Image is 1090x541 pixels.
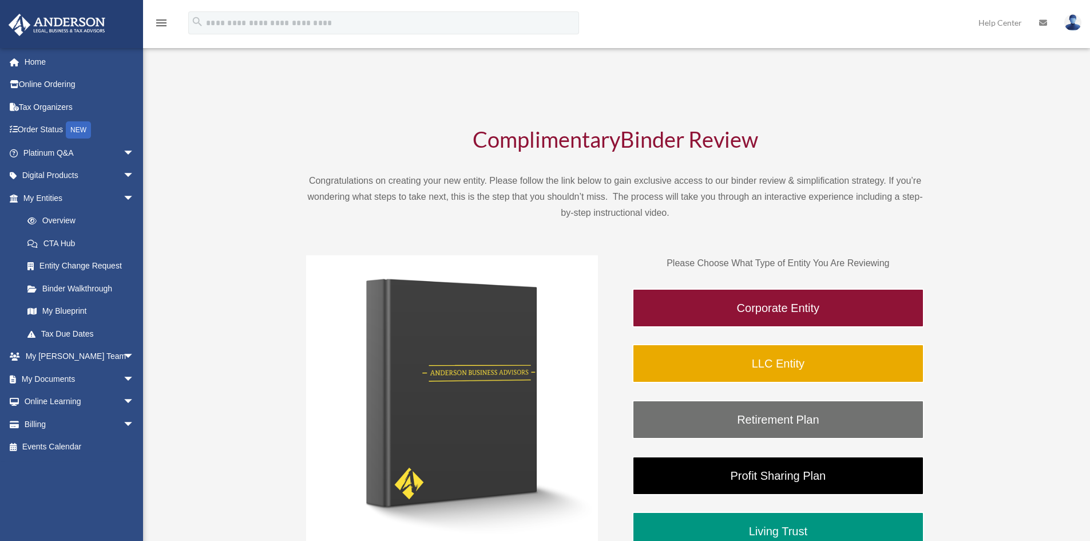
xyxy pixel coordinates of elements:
span: Complimentary [473,126,620,152]
a: Entity Change Request [16,255,152,278]
a: My Blueprint [16,300,152,323]
p: Congratulations on creating your new entity. Please follow the link below to gain exclusive acces... [306,173,924,221]
a: My Documentsarrow_drop_down [8,368,152,390]
a: LLC Entity [632,344,924,383]
i: search [191,15,204,28]
a: Tax Due Dates [16,322,152,345]
a: Digital Productsarrow_drop_down [8,164,152,187]
a: Profit Sharing Plan [632,456,924,495]
a: menu [154,20,168,30]
a: Online Learningarrow_drop_down [8,390,152,413]
a: Corporate Entity [632,289,924,327]
img: Anderson Advisors Platinum Portal [5,14,109,36]
span: arrow_drop_down [123,141,146,165]
span: Binder Review [620,126,758,152]
a: My [PERSON_NAME] Teamarrow_drop_down [8,345,152,368]
a: Retirement Plan [632,400,924,439]
a: Events Calendar [8,436,152,459]
a: Home [8,50,152,73]
span: arrow_drop_down [123,368,146,391]
div: NEW [66,121,91,139]
a: Billingarrow_drop_down [8,413,152,436]
a: My Entitiesarrow_drop_down [8,187,152,210]
a: Online Ordering [8,73,152,96]
a: Binder Walkthrough [16,277,146,300]
i: menu [154,16,168,30]
a: Tax Organizers [8,96,152,119]
span: arrow_drop_down [123,164,146,188]
span: arrow_drop_down [123,345,146,369]
a: Overview [16,210,152,232]
span: arrow_drop_down [123,187,146,210]
span: arrow_drop_down [123,413,146,436]
a: Order StatusNEW [8,119,152,142]
a: Platinum Q&Aarrow_drop_down [8,141,152,164]
a: CTA Hub [16,232,152,255]
p: Please Choose What Type of Entity You Are Reviewing [632,255,924,271]
span: arrow_drop_down [123,390,146,414]
img: User Pic [1064,14,1081,31]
